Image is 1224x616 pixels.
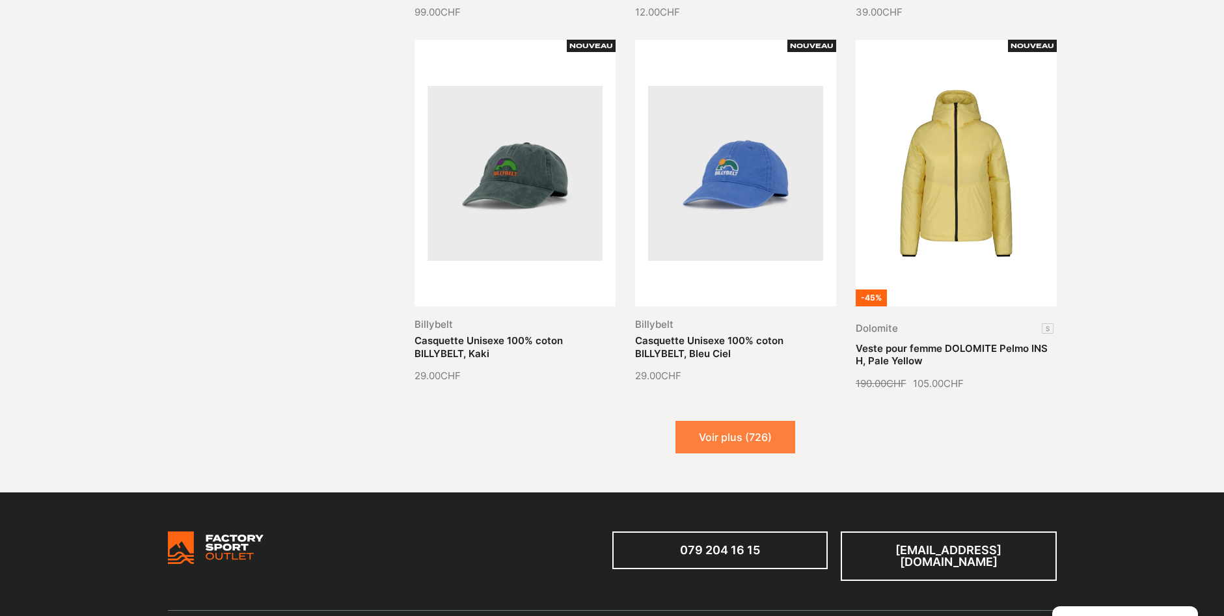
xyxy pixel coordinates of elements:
[415,334,563,360] a: Casquette Unisexe 100% coton BILLYBELT, Kaki
[612,531,828,569] a: 079 204 16 15
[675,421,795,453] button: Voir plus (726)
[635,334,783,360] a: Casquette Unisexe 100% coton BILLYBELT, Bleu Ciel
[841,531,1057,581] a: [EMAIL_ADDRESS][DOMAIN_NAME]
[168,531,264,564] img: Bricks Woocommerce Starter
[856,342,1048,368] a: Veste pour femme DOLOMITE Pelmo INS H, Pale Yellow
